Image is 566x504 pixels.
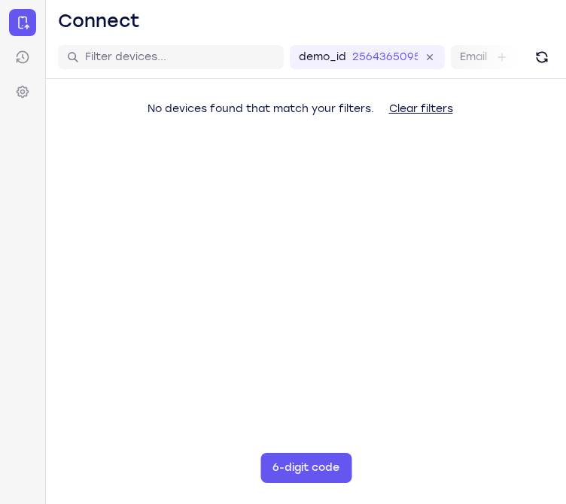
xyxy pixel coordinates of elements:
[377,94,465,124] button: Clear filters
[9,44,36,71] a: Sessions
[530,45,554,69] button: Refresh
[260,453,351,483] button: 6-digit code
[460,50,487,65] label: Email
[299,50,346,65] label: demo_id
[85,50,275,65] input: Filter devices...
[58,9,140,33] h1: Connect
[148,102,374,115] span: No devices found that match your filters.
[9,9,36,36] a: Connect
[9,78,36,105] a: Settings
